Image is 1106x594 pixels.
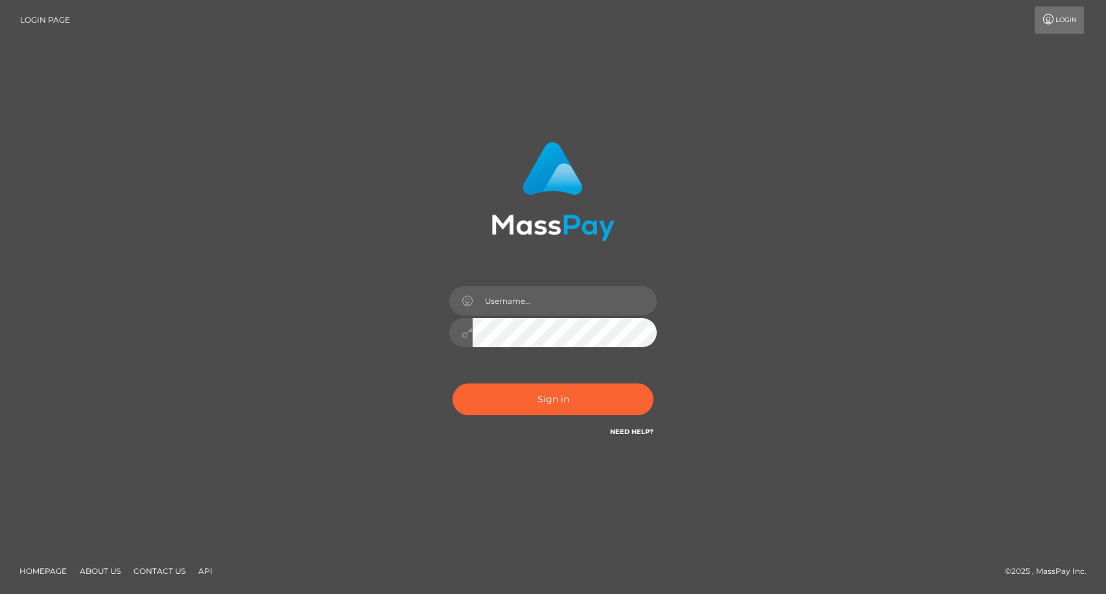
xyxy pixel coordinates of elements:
a: Login Page [20,6,70,34]
a: Login [1035,6,1084,34]
a: Homepage [14,561,72,581]
div: © 2025 , MassPay Inc. [1005,564,1096,578]
a: About Us [75,561,126,581]
a: API [193,561,218,581]
a: Need Help? [610,428,653,436]
button: Sign in [453,383,653,415]
a: Contact Us [128,561,191,581]
input: Username... [473,286,657,315]
img: MassPay Login [491,142,615,241]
